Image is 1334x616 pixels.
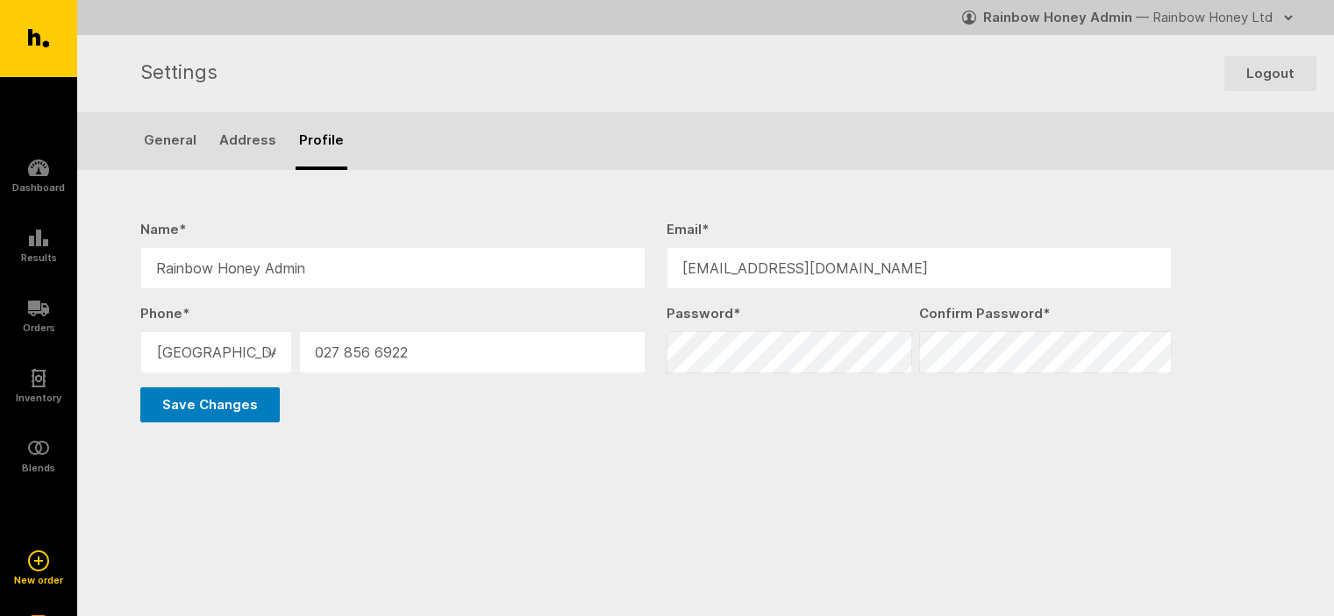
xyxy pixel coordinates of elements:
[21,252,57,263] h5: Results
[12,182,65,193] h5: Dashboard
[132,112,208,170] a: General
[182,305,189,322] span: This field is required
[1224,56,1316,91] a: Logout
[140,387,280,422] button: Save Changes
[140,303,646,324] label: Phone
[23,322,55,333] h5: Orders
[702,221,709,237] span: This field is required
[962,4,1299,32] button: Rainbow Honey Admin — Rainbow Honey Ltd
[140,219,646,240] label: Name
[1043,305,1050,322] span: This field is required
[22,463,55,473] h5: Blends
[179,221,186,237] span: This field is required
[16,393,61,403] h5: Inventory
[733,305,740,322] span: This field is required
[919,303,1172,324] label: Confirm Password
[288,112,355,170] a: Profile
[1136,9,1273,25] span: — Rainbow Honey Ltd
[140,58,1206,89] h1: Settings
[14,575,63,585] h5: New order
[667,303,912,324] label: Password
[667,219,1172,240] label: Email
[208,112,288,170] a: Address
[983,9,1132,25] strong: Rainbow Honey Admin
